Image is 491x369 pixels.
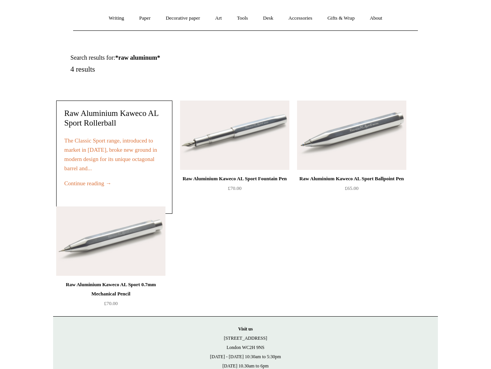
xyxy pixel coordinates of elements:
[238,326,253,332] strong: Visit us
[256,8,281,29] a: Desk
[64,109,159,127] a: Raw Aluminium Kaweco AL Sport Rollerball
[228,185,242,191] span: £70.00
[182,174,287,183] div: Raw Aluminium Kaweco AL Sport Fountain Pen
[299,174,404,183] div: Raw Aluminium Kaweco AL Sport Ballpoint Pen
[132,8,158,29] a: Paper
[345,185,359,191] span: £65.00
[297,101,406,170] a: Raw Aluminium Kaweco AL Sport Ballpoint Pen Raw Aluminium Kaweco AL Sport Ballpoint Pen
[321,8,362,29] a: Gifts & Wrap
[56,206,165,276] a: Raw Aluminium Kaweco AL Sport 0.7mm Mechanical Pencil Raw Aluminium Kaweco AL Sport 0.7mm Mechani...
[64,138,157,171] a: The Classic Sport range, introduced to market in [DATE], broke new ground in modern design for it...
[115,54,160,61] strong: *raw aluminum*
[56,206,165,276] img: Raw Aluminium Kaweco AL Sport 0.7mm Mechanical Pencil
[58,280,164,299] div: Raw Aluminium Kaweco AL Sport 0.7mm Mechanical Pencil
[282,8,319,29] a: Accessories
[230,8,255,29] a: Tools
[70,65,254,74] h5: 4 results
[180,101,289,170] a: Raw Aluminium Kaweco AL Sport Fountain Pen Raw Aluminium Kaweco AL Sport Fountain Pen
[297,174,406,206] a: Raw Aluminium Kaweco AL Sport Ballpoint Pen £65.00
[70,54,254,61] h1: Search results for:
[180,174,289,206] a: Raw Aluminium Kaweco AL Sport Fountain Pen £70.00
[56,280,165,312] a: Raw Aluminium Kaweco AL Sport 0.7mm Mechanical Pencil £70.00
[208,8,229,29] a: Art
[297,101,406,170] img: Raw Aluminium Kaweco AL Sport Ballpoint Pen
[363,8,389,29] a: About
[104,300,118,306] span: £70.00
[64,180,111,186] a: Continue reading →
[180,101,289,170] img: Raw Aluminium Kaweco AL Sport Fountain Pen
[102,8,131,29] a: Writing
[159,8,207,29] a: Decorative paper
